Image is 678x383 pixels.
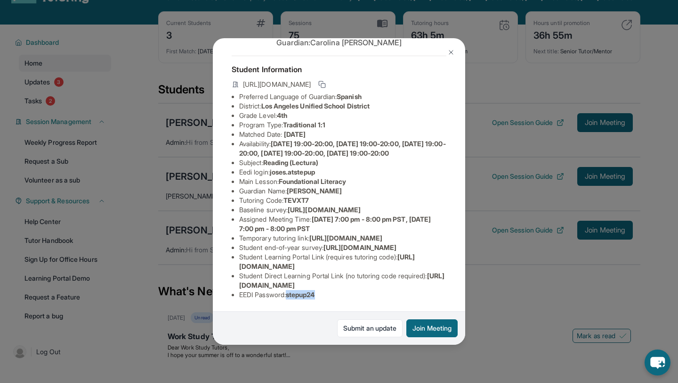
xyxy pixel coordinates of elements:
span: [DATE] 19:00-20:00, [DATE] 19:00-20:00, [DATE] 19:00-20:00, [DATE] 19:00-20:00, [DATE] 19:00-20:00 [239,140,446,157]
li: Student Learning Portal Link (requires tutoring code) : [239,252,446,271]
li: Tutoring Code : [239,196,446,205]
li: Matched Date: [239,130,446,139]
li: Main Lesson : [239,177,446,186]
button: Copy link [316,79,328,90]
span: [URL][DOMAIN_NAME] [243,80,311,89]
span: [PERSON_NAME] [287,187,342,195]
li: Baseline survey : [239,205,446,215]
li: EEDI Password : [239,290,446,300]
span: [DATE] 7:00 pm - 8:00 pm PST, [DATE] 7:00 pm - 8:00 pm PST [239,215,431,233]
li: District: [239,101,446,111]
span: Foundational Literacy [279,177,346,185]
img: Close Icon [447,49,455,56]
li: Availability: [239,139,446,158]
span: joses.atstepup [270,168,315,176]
button: Join Meeting [406,319,458,337]
span: stepup24 [286,291,315,299]
li: Temporary tutoring link : [239,233,446,243]
span: Los Angeles Unified School District [261,102,370,110]
li: Guardian Name : [239,186,446,196]
button: chat-button [645,350,670,375]
li: Assigned Meeting Time : [239,215,446,233]
span: Traditional 1:1 [283,121,325,129]
li: Preferred Language of Guardian: [239,92,446,101]
span: Reading (Lectura) [263,158,318,167]
li: Grade Level: [239,111,446,120]
span: Spanish [337,92,362,100]
h4: Student Information [232,64,446,75]
span: [URL][DOMAIN_NAME] [288,206,361,214]
li: Student Direct Learning Portal Link (no tutoring code required) : [239,271,446,290]
span: [DATE] [284,130,306,138]
li: Program Type: [239,120,446,130]
span: TEVXT7 [283,196,309,204]
li: Eedi login : [239,167,446,177]
p: Guardian: Carolina [PERSON_NAME] [232,37,446,48]
li: Student end-of-year survey : [239,243,446,252]
li: Subject : [239,158,446,167]
span: [URL][DOMAIN_NAME] [309,234,382,242]
a: Submit an update [337,319,403,337]
span: [URL][DOMAIN_NAME] [323,243,396,251]
span: 4th [277,111,287,119]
